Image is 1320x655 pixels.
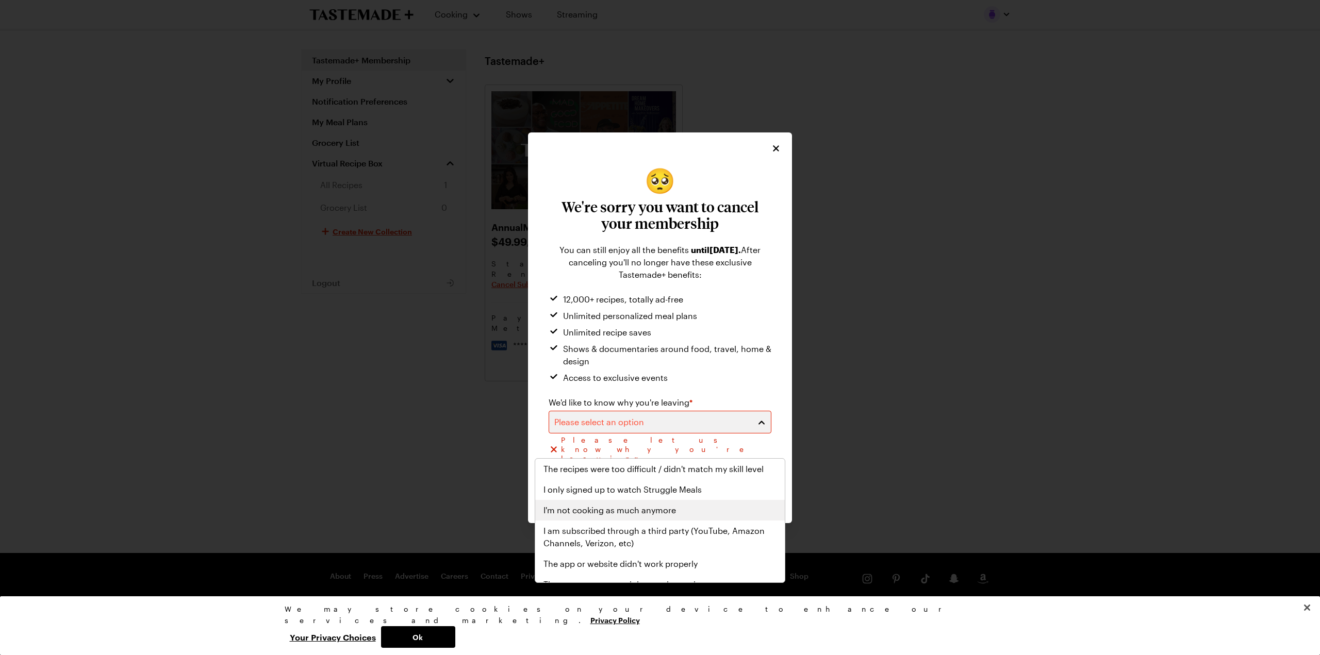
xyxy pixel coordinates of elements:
span: I only signed up to watch Struggle Meals [543,483,702,496]
div: Please select an option [535,458,785,583]
div: We may store cookies on your device to enhance our services and marketing. [285,603,1027,626]
div: Please select an option [554,416,750,428]
span: I am subscribed through a third party (YouTube, Amazon Channels, Verizon, etc) [543,525,777,549]
button: Close [1296,596,1318,619]
button: Please select an option [549,411,771,433]
div: Privacy [285,603,1027,648]
span: The recipes were too difficult / didn't match my skill level [543,463,764,475]
a: More information about your privacy, opens in a new tab [590,615,640,625]
span: There were not enough interesting recipes [543,578,709,591]
span: The app or website didn't work properly [543,558,698,570]
button: Ok [381,626,455,648]
button: Your Privacy Choices [285,626,381,648]
span: I'm not cooking as much anymore [543,504,676,516]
